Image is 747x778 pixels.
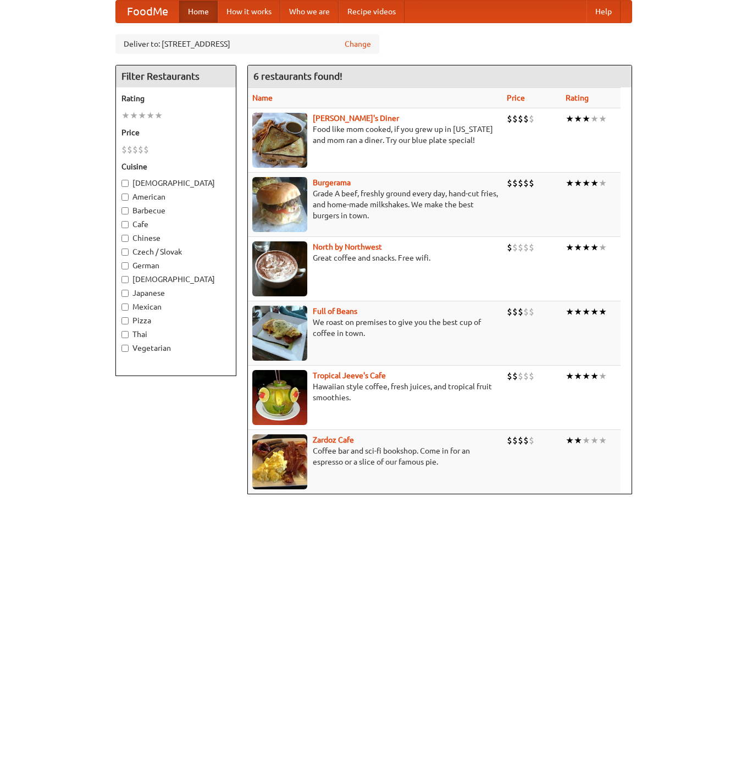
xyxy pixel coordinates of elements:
[121,180,129,187] input: [DEMOGRAPHIC_DATA]
[313,307,357,316] a: Full of Beans
[574,113,582,125] li: ★
[121,127,230,138] h5: Price
[252,252,498,263] p: Great coffee and snacks. Free wifi.
[523,241,529,253] li: $
[130,109,138,122] li: ★
[313,371,386,380] a: Tropical Jeeve's Cafe
[523,113,529,125] li: $
[574,241,582,253] li: ★
[313,178,351,187] a: Burgerama
[179,1,218,23] a: Home
[121,109,130,122] li: ★
[518,241,523,253] li: $
[582,306,590,318] li: ★
[574,434,582,446] li: ★
[590,306,599,318] li: ★
[121,191,230,202] label: American
[121,329,230,340] label: Thai
[507,113,512,125] li: $
[582,370,590,382] li: ★
[218,1,280,23] a: How it works
[313,242,382,251] b: North by Northwest
[121,144,127,156] li: $
[138,109,146,122] li: ★
[280,1,339,23] a: Who we are
[586,1,621,23] a: Help
[566,113,574,125] li: ★
[529,434,534,446] li: $
[121,276,129,283] input: [DEMOGRAPHIC_DATA]
[512,306,518,318] li: $
[523,434,529,446] li: $
[566,177,574,189] li: ★
[566,434,574,446] li: ★
[121,290,129,297] input: Japanese
[529,306,534,318] li: $
[121,205,230,216] label: Barbecue
[116,65,236,87] h4: Filter Restaurants
[252,370,307,425] img: jeeves.jpg
[599,370,607,382] li: ★
[313,114,399,123] a: [PERSON_NAME]'s Diner
[566,93,589,102] a: Rating
[566,370,574,382] li: ★
[566,306,574,318] li: ★
[582,113,590,125] li: ★
[252,306,307,361] img: beans.jpg
[121,343,230,354] label: Vegetarian
[252,177,307,232] img: burgerama.jpg
[121,304,129,311] input: Mexican
[590,113,599,125] li: ★
[138,144,143,156] li: $
[121,219,230,230] label: Cafe
[252,445,498,467] p: Coffee bar and sci-fi bookshop. Come in for an espresso or a slice of our famous pie.
[121,207,129,214] input: Barbecue
[529,370,534,382] li: $
[574,306,582,318] li: ★
[566,241,574,253] li: ★
[582,177,590,189] li: ★
[512,177,518,189] li: $
[313,435,354,444] b: Zardoz Cafe
[518,434,523,446] li: $
[121,301,230,312] label: Mexican
[507,306,512,318] li: $
[121,178,230,189] label: [DEMOGRAPHIC_DATA]
[345,38,371,49] a: Change
[512,434,518,446] li: $
[599,113,607,125] li: ★
[507,177,512,189] li: $
[121,274,230,285] label: [DEMOGRAPHIC_DATA]
[121,345,129,352] input: Vegetarian
[252,124,498,146] p: Food like mom cooked, if you grew up in [US_STATE] and mom ran a diner. Try our blue plate special!
[154,109,163,122] li: ★
[121,93,230,104] h5: Rating
[121,161,230,172] h5: Cuisine
[507,370,512,382] li: $
[252,188,498,221] p: Grade A beef, freshly ground every day, hand-cut fries, and home-made milkshakes. We make the bes...
[146,109,154,122] li: ★
[507,93,525,102] a: Price
[599,306,607,318] li: ★
[599,241,607,253] li: ★
[518,370,523,382] li: $
[143,144,149,156] li: $
[252,93,273,102] a: Name
[252,241,307,296] img: north.jpg
[116,1,179,23] a: FoodMe
[523,306,529,318] li: $
[523,370,529,382] li: $
[252,317,498,339] p: We roast on premises to give you the best cup of coffee in town.
[252,113,307,168] img: sallys.jpg
[582,434,590,446] li: ★
[121,315,230,326] label: Pizza
[121,262,129,269] input: German
[121,288,230,299] label: Japanese
[599,177,607,189] li: ★
[121,221,129,228] input: Cafe
[127,144,132,156] li: $
[523,177,529,189] li: $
